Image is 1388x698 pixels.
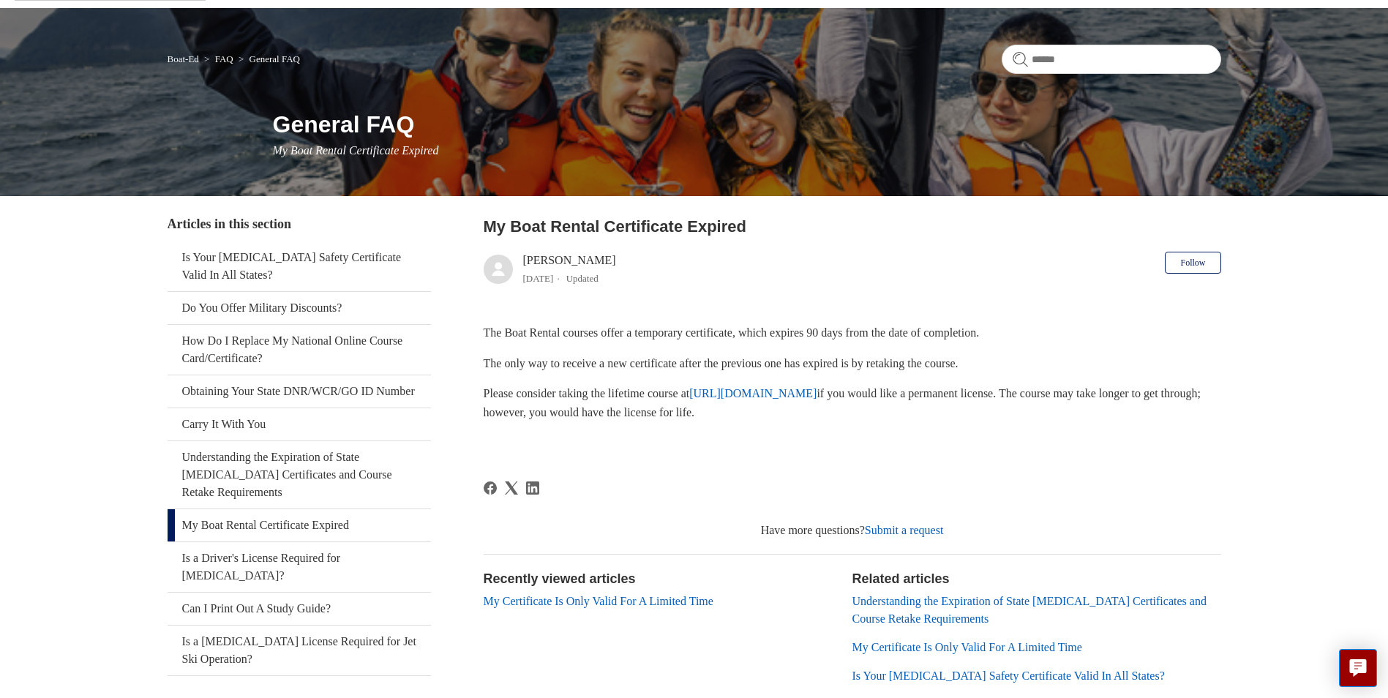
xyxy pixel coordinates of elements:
svg: Share this page on Facebook [484,481,497,495]
button: Live chat [1339,649,1377,687]
a: Is Your [MEDICAL_DATA] Safety Certificate Valid In All States? [852,669,1165,682]
a: Can I Print Out A Study Guide? [168,593,431,625]
h2: My Boat Rental Certificate Expired [484,214,1221,239]
a: [URL][DOMAIN_NAME] [689,387,817,399]
span: The only way to receive a new certificate after the previous one has expired is by retaking the c... [484,357,959,369]
a: Carry It With You [168,408,431,440]
h2: Recently viewed articles [484,569,838,589]
h2: Related articles [852,569,1221,589]
a: Is a [MEDICAL_DATA] License Required for Jet Ski Operation? [168,626,431,675]
span: Articles in this section [168,217,291,231]
a: LinkedIn [526,481,539,495]
a: Boat-Ed [168,53,199,64]
a: X Corp [505,481,518,495]
a: Do You Offer Military Discounts? [168,292,431,324]
a: Understanding the Expiration of State [MEDICAL_DATA] Certificates and Course Retake Requirements [168,441,431,509]
time: 03/01/2024, 15:59 [523,273,554,284]
li: Updated [566,273,599,284]
li: Boat-Ed [168,53,202,64]
a: Obtaining Your State DNR/WCR/GO ID Number [168,375,431,408]
a: Facebook [484,481,497,495]
a: My Certificate Is Only Valid For A Limited Time [484,595,713,607]
a: How Do I Replace My National Online Course Card/Certificate? [168,325,431,375]
span: The Boat Rental courses offer a temporary certificate, which expires 90 days from the date of com... [484,326,980,339]
a: My Certificate Is Only Valid For A Limited Time [852,641,1082,653]
a: General FAQ [250,53,300,64]
svg: Share this page on X Corp [505,481,518,495]
li: FAQ [201,53,236,64]
a: Understanding the Expiration of State [MEDICAL_DATA] Certificates and Course Retake Requirements [852,595,1207,625]
a: My Boat Rental Certificate Expired [168,509,431,541]
li: General FAQ [236,53,300,64]
a: Submit a request [865,524,944,536]
div: [PERSON_NAME] [523,252,616,287]
h1: General FAQ [273,107,1221,142]
div: Have more questions? [484,522,1221,539]
span: Please consider taking the lifetime course at if you would like a permanent license. The course m... [484,387,1201,419]
a: Is a Driver's License Required for [MEDICAL_DATA]? [168,542,431,592]
input: Search [1002,45,1221,74]
span: My Boat Rental Certificate Expired [273,144,439,157]
button: Follow Article [1165,252,1220,274]
a: FAQ [215,53,233,64]
a: Is Your [MEDICAL_DATA] Safety Certificate Valid In All States? [168,241,431,291]
svg: Share this page on LinkedIn [526,481,539,495]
